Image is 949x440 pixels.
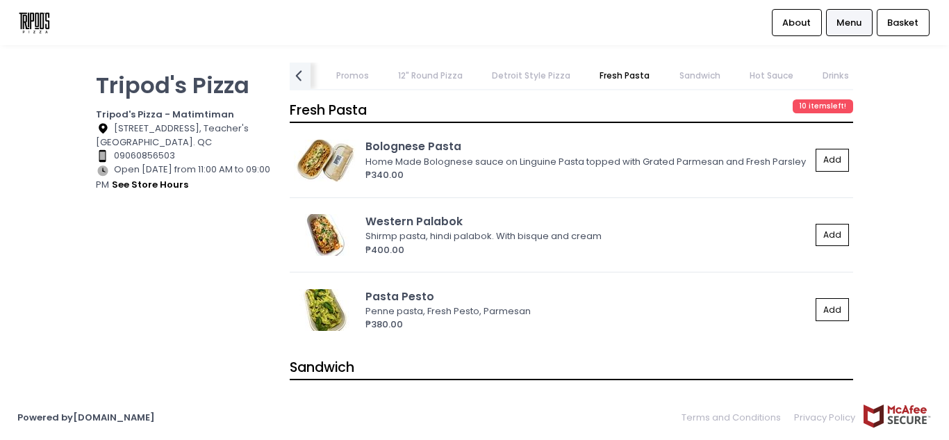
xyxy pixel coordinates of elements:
[322,63,382,89] a: Promos
[294,140,356,181] img: Bolognese Pasta
[479,63,584,89] a: Detroit Style Pizza
[862,404,932,428] img: mcafee-secure
[788,404,863,431] a: Privacy Policy
[365,168,811,182] div: ₱340.00
[887,16,918,30] span: Basket
[365,155,807,169] div: Home Made Bolognese sauce on Linguine Pasta topped with Grated Parmesan and Fresh Parsley
[96,149,272,163] div: 09060856503
[384,63,476,89] a: 12" Round Pizza
[816,298,849,321] button: Add
[96,108,234,121] b: Tripod's Pizza - Matimtiman
[294,289,356,331] img: Pasta Pesto
[290,101,367,120] span: Fresh Pasta
[809,63,863,89] a: Drinks
[96,163,272,192] div: Open [DATE] from 11:00 AM to 09:00 PM
[826,9,873,35] a: Menu
[365,138,811,154] div: Bolognese Pasta
[365,318,811,332] div: ₱380.00
[111,177,189,193] button: see store hours
[365,229,807,243] div: Shirmp pasta, hindi palabok. With bisque and cream
[666,63,734,89] a: Sandwich
[365,304,807,318] div: Penne pasta, Fresh Pesto, Parmesan
[772,9,822,35] a: About
[365,288,811,304] div: Pasta Pesto
[836,16,861,30] span: Menu
[17,411,155,424] a: Powered by[DOMAIN_NAME]
[96,122,272,149] div: [STREET_ADDRESS], Teacher's [GEOGRAPHIC_DATA]. QC
[816,149,849,172] button: Add
[294,214,356,256] img: Western Palabok
[365,213,811,229] div: Western Palabok
[96,72,272,99] p: Tripod's Pizza
[290,358,354,377] span: Sandwich
[586,63,663,89] a: Fresh Pasta
[782,16,811,30] span: About
[17,10,51,35] img: logo
[736,63,807,89] a: Hot Sauce
[793,99,854,113] span: 10 items left!
[682,404,788,431] a: Terms and Conditions
[365,243,811,257] div: ₱400.00
[816,224,849,247] button: Add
